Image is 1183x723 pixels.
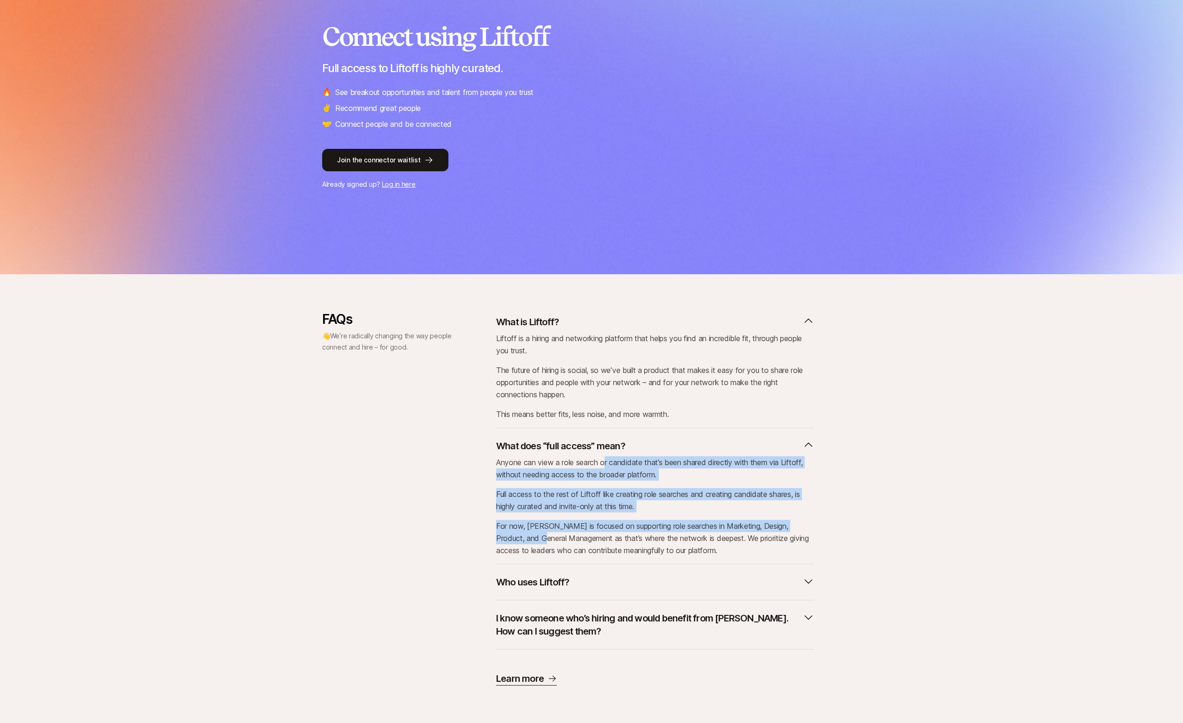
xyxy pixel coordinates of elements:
[496,672,544,685] p: Learn more
[496,608,814,642] button: I know someone who’s hiring and would benefit from [PERSON_NAME]. How can I suggest them?
[496,364,814,401] p: The future of hiring is social, so we’ve built a product that makes it easy for you to share role...
[496,312,814,332] button: What is Liftoff?
[496,439,625,453] p: What does “full access” mean?
[496,488,814,512] p: Full access to the rest of Liftoff like creating role searches and creating candidate shares, is ...
[382,180,416,188] a: Log in here
[496,332,814,420] div: What is Liftoff?
[322,179,861,190] p: Already signed up?
[322,149,861,171] a: Join the connector waitlist
[496,672,557,686] a: Learn more
[496,572,814,592] button: Who uses Liftoff?
[322,330,453,353] p: 👋
[322,86,332,98] span: 🔥
[496,576,569,589] p: Who uses Liftoff?
[496,520,814,556] p: For now, [PERSON_NAME] is focused on supporting role searches in Marketing, Design, Product, and ...
[322,22,861,51] h2: Connect using Liftoff
[322,149,448,171] button: Join the connector waitlist
[496,456,814,556] div: What does “full access” mean?
[335,86,534,98] p: See breakout opportunities and talent from people you trust
[496,436,814,456] button: What does “full access” mean?
[322,332,452,351] span: We’re radically changing the way people connect and hire – for good.
[496,456,814,481] p: Anyone can view a role search or candidate that’s been shared directly with them via Liftoff, wit...
[335,102,421,114] p: Recommend great people
[496,332,814,357] p: Liftoff is a hiring and networking platform that helps you find an incredible fit, through people...
[335,118,452,130] p: Connect people and be connected
[496,612,799,638] p: I know someone who’s hiring and would benefit from [PERSON_NAME]. How can I suggest them?
[322,118,332,130] span: 🤝
[322,62,861,75] p: Full access to Liftoff is highly curated.
[496,315,559,329] p: What is Liftoff?
[496,408,814,420] p: This means better fits, less noise, and more warmth.
[322,312,453,327] p: FAQs
[322,102,332,114] span: ✌️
